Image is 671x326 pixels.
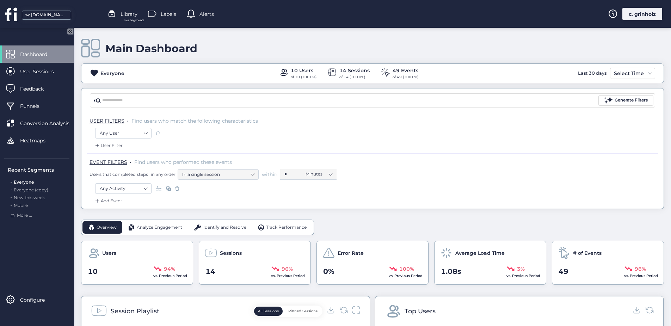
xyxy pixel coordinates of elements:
[90,159,127,165] span: EVENT FILTERS
[97,224,117,231] span: Overview
[612,69,646,78] div: Select Time
[31,12,66,18] div: [DOMAIN_NAME]
[111,306,159,316] div: Session Playlist
[203,224,246,231] span: Identify and Resolve
[405,306,436,316] div: Top Users
[517,265,525,273] span: 3%
[576,68,608,79] div: Last 30 days
[205,266,215,277] span: 14
[615,97,648,104] div: Generate Filters
[153,273,187,278] span: vs. Previous Period
[622,8,662,20] div: c. grinholz
[393,67,418,74] div: 49 Events
[338,249,364,257] span: Error Rate
[624,273,658,278] span: vs. Previous Period
[90,171,148,177] span: Users that completed steps
[220,249,242,257] span: Sessions
[598,95,653,106] button: Generate Filters
[88,266,98,277] span: 10
[8,166,69,174] div: Recent Segments
[254,307,283,316] button: All Sessions
[11,201,12,208] span: .
[291,67,316,74] div: 10 Users
[100,69,124,77] div: Everyone
[94,142,123,149] div: User Filter
[134,159,232,165] span: Find users who performed these events
[339,67,370,74] div: 14 Sessions
[271,273,305,278] span: vs. Previous Period
[506,273,540,278] span: vs. Previous Period
[161,10,176,18] span: Labels
[90,118,124,124] span: USER FILTERS
[393,74,418,80] div: of 49 (100.0%)
[14,203,28,208] span: Mobile
[130,158,131,165] span: .
[94,197,122,204] div: Add Event
[11,186,12,192] span: .
[20,137,56,144] span: Heatmaps
[20,102,50,110] span: Funnels
[291,74,316,80] div: of 10 (100.0%)
[14,187,48,192] span: Everyone (copy)
[14,179,34,185] span: Everyone
[339,74,370,80] div: of 14 (100.0%)
[164,265,175,273] span: 94%
[573,249,602,257] span: # of Events
[20,50,58,58] span: Dashboard
[20,296,55,304] span: Configure
[124,18,144,23] span: For Segments
[199,10,214,18] span: Alerts
[137,224,182,231] span: Analyze Engagement
[262,171,277,178] span: within
[105,42,197,55] div: Main Dashboard
[635,265,646,273] span: 98%
[127,116,129,123] span: .
[399,265,414,273] span: 100%
[100,183,147,194] nz-select-item: Any Activity
[14,195,45,200] span: New this week
[17,212,32,219] span: More ...
[182,169,254,180] nz-select-item: In a single session
[102,249,116,257] span: Users
[282,265,293,273] span: 96%
[323,266,334,277] span: 0%
[20,85,54,93] span: Feedback
[131,118,258,124] span: Find users who match the following characteristics
[455,249,505,257] span: Average Load Time
[266,224,307,231] span: Track Performance
[306,169,332,179] nz-select-item: Minutes
[149,171,176,177] span: in any order
[441,266,461,277] span: 1.08s
[284,307,321,316] button: Pinned Sessions
[389,273,423,278] span: vs. Previous Period
[11,178,12,185] span: .
[20,68,64,75] span: User Sessions
[100,128,147,139] nz-select-item: Any User
[11,193,12,200] span: .
[20,119,80,127] span: Conversion Analysis
[121,10,137,18] span: Library
[559,266,568,277] span: 49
